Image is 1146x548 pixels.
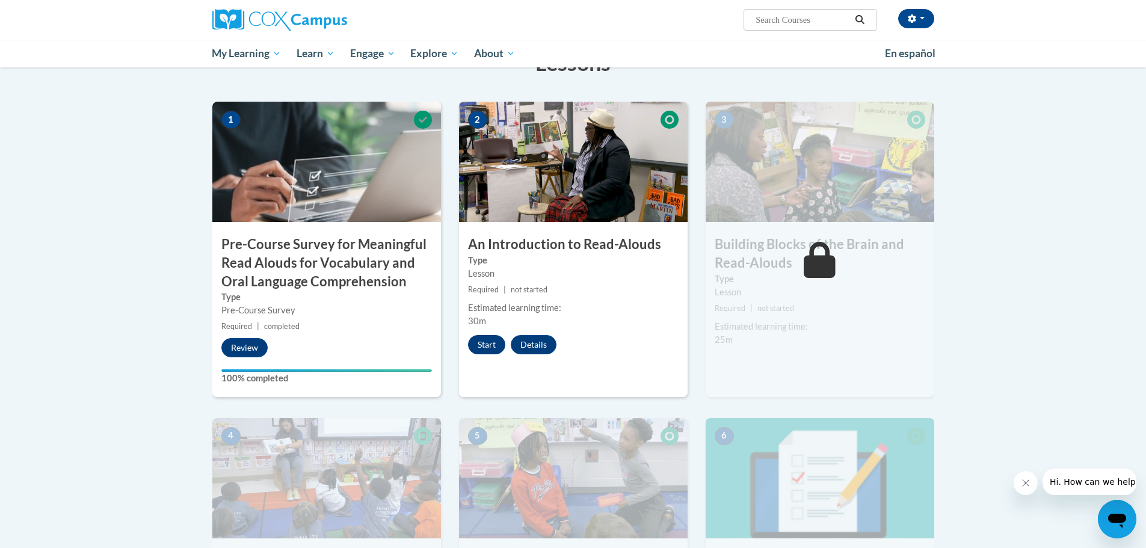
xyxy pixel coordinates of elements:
[212,46,281,61] span: My Learning
[212,9,347,31] img: Cox Campus
[504,285,506,294] span: |
[212,102,441,222] img: Course Image
[459,102,688,222] img: Course Image
[221,427,241,445] span: 4
[221,291,432,304] label: Type
[715,334,733,345] span: 25m
[257,322,259,331] span: |
[1014,471,1038,495] iframe: Close message
[466,40,523,67] a: About
[715,111,734,129] span: 3
[402,40,466,67] a: Explore
[1043,469,1136,495] iframe: Message from company
[715,320,925,333] div: Estimated learning time:
[194,40,952,67] div: Main menu
[221,369,432,372] div: Your progress
[468,316,486,326] span: 30m
[468,254,679,267] label: Type
[468,285,499,294] span: Required
[715,272,925,286] label: Type
[212,418,441,538] img: Course Image
[757,304,794,313] span: not started
[459,235,688,254] h3: An Introduction to Read-Alouds
[715,427,734,445] span: 6
[706,235,934,272] h3: Building Blocks of the Brain and Read-Alouds
[715,304,745,313] span: Required
[221,304,432,317] div: Pre-Course Survey
[877,41,943,66] a: En español
[410,46,458,61] span: Explore
[468,111,487,129] span: 2
[511,335,556,354] button: Details
[706,418,934,538] img: Course Image
[468,427,487,445] span: 5
[468,267,679,280] div: Lesson
[205,40,289,67] a: My Learning
[474,46,515,61] span: About
[221,338,268,357] button: Review
[350,46,395,61] span: Engage
[468,301,679,315] div: Estimated learning time:
[212,9,441,31] a: Cox Campus
[7,8,97,18] span: Hi. How can we help?
[750,304,753,313] span: |
[212,235,441,291] h3: Pre-Course Survey for Meaningful Read Alouds for Vocabulary and Oral Language Comprehension
[297,46,334,61] span: Learn
[511,285,547,294] span: not started
[342,40,403,67] a: Engage
[1098,500,1136,538] iframe: Button to launch messaging window
[715,286,925,299] div: Lesson
[221,322,252,331] span: Required
[468,335,505,354] button: Start
[221,372,432,385] label: 100% completed
[754,13,851,27] input: Search Courses
[851,13,869,27] button: Search
[264,322,300,331] span: completed
[221,111,241,129] span: 1
[885,47,935,60] span: En español
[289,40,342,67] a: Learn
[459,418,688,538] img: Course Image
[898,9,934,28] button: Account Settings
[706,102,934,222] img: Course Image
